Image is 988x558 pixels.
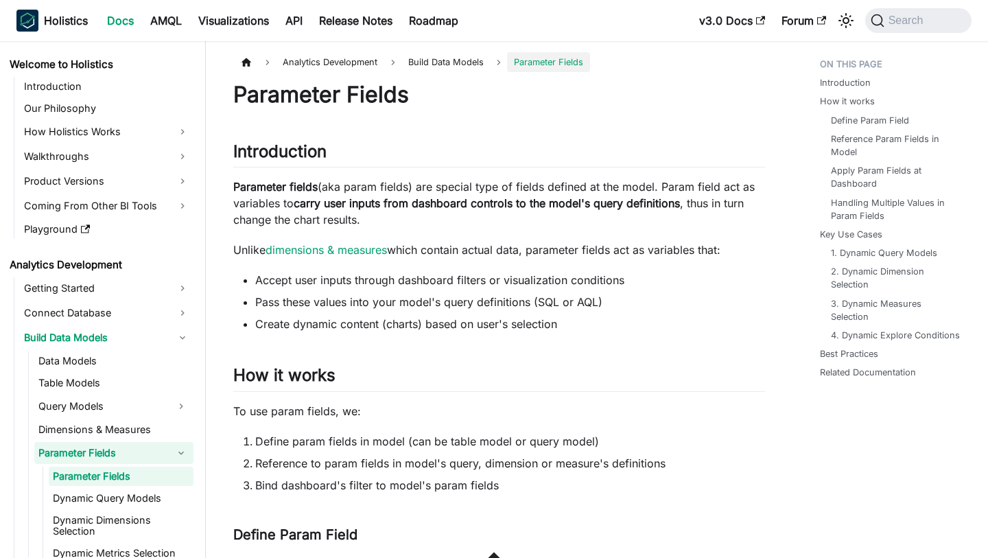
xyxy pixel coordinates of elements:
a: Build Data Models [20,327,193,349]
a: Welcome to Holistics [5,55,193,74]
a: Docs [99,10,142,32]
span: Search [884,14,932,27]
span: Parameter Fields [507,52,590,72]
a: Our Philosophy [20,99,193,118]
li: Create dynamic content (charts) based on user's selection [255,316,765,332]
h2: Introduction [233,141,765,167]
a: 4. Dynamic Explore Conditions [831,329,960,342]
a: Coming From Other BI Tools [20,195,193,217]
a: Best Practices [820,347,878,360]
span: Analytics Development [276,52,384,72]
a: Dynamic Query Models [49,489,193,508]
a: Related Documentation [820,366,916,379]
a: Apply Param Fields at Dashboard [831,164,961,190]
a: Analytics Development [5,255,193,275]
a: AMQL [142,10,190,32]
a: Home page [233,52,259,72]
a: Handling Multiple Values in Param Fields [831,196,961,222]
li: Define param fields in model (can be table model or query model) [255,433,765,450]
a: How Holistics Works [20,121,193,143]
a: Roadmap [401,10,467,32]
nav: Breadcrumbs [233,52,765,72]
strong: Parameter fields [233,180,318,194]
img: Holistics [16,10,38,32]
button: Search (Command+K) [865,8,972,33]
a: Introduction [20,77,193,96]
a: Dimensions & Measures [34,420,193,439]
a: Forum [773,10,834,32]
a: Visualizations [190,10,277,32]
a: HolisticsHolisticsHolistics [16,10,88,32]
button: Expand sidebar category 'Query Models' [169,395,193,417]
a: Dynamic Dimensions Selection [49,511,193,541]
h2: How it works [233,365,765,391]
a: Parameter Fields [34,442,169,464]
a: Data Models [34,351,193,371]
li: Bind dashboard's filter to model's param fields [255,477,765,493]
a: 1. Dynamic Query Models [831,246,937,259]
button: Switch between dark and light mode (currently system mode) [835,10,857,32]
a: Release Notes [311,10,401,32]
a: How it works [820,95,875,108]
p: (aka param fields) are special type of fields defined at the model. Param field act as variables ... [233,178,765,228]
a: v3.0 Docs [691,10,773,32]
a: Connect Database [20,302,193,324]
a: 3. Dynamic Measures Selection [831,297,961,323]
a: Walkthroughs [20,146,193,167]
p: Unlike which contain actual data, parameter fields act as variables that: [233,242,765,258]
a: Playground [20,220,193,239]
strong: carry user inputs from dashboard controls to the model's query definitions [294,196,680,210]
a: Query Models [34,395,169,417]
p: To use param fields, we: [233,403,765,419]
a: Table Models [34,373,193,393]
a: Reference Param Fields in Model [831,132,961,159]
button: Collapse sidebar category 'Parameter Fields' [169,442,193,464]
li: Reference to param fields in model's query, dimension or measure's definitions [255,455,765,472]
a: Product Versions [20,170,193,192]
a: API [277,10,311,32]
a: Parameter Fields [49,467,193,486]
h1: Parameter Fields [233,81,765,108]
a: dimensions & measures [266,243,387,257]
a: 2. Dynamic Dimension Selection [831,265,961,291]
li: Pass these values into your model's query definitions (SQL or AQL) [255,294,765,310]
li: Accept user inputs through dashboard filters or visualization conditions [255,272,765,288]
a: Define Param Field [831,114,909,127]
a: Introduction [820,76,871,89]
a: Key Use Cases [820,228,882,241]
a: Getting Started [20,277,193,299]
b: Holistics [44,12,88,29]
span: Build Data Models [401,52,491,72]
h3: Define Param Field [233,526,765,544]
